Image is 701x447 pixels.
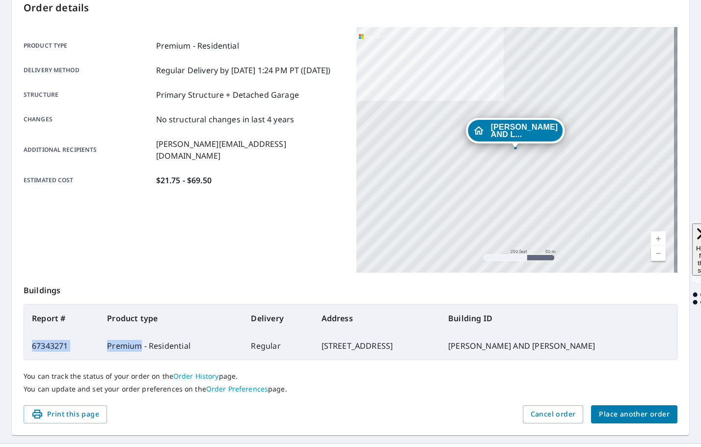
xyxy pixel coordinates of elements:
[651,246,666,261] a: Current Level 17, Zoom Out
[531,408,576,420] span: Cancel order
[24,372,677,381] p: You can track the status of your order on the page.
[156,113,295,125] p: No structural changes in last 4 years
[599,408,670,420] span: Place another order
[156,89,299,101] p: Primary Structure + Detached Garage
[243,305,313,332] th: Delivery
[24,138,152,162] p: Additional recipients
[314,332,441,360] td: [STREET_ADDRESS]
[156,40,239,52] p: Premium - Residential
[206,384,268,393] a: Order Preferences
[314,305,441,332] th: Address
[99,332,243,360] td: Premium - Residential
[173,371,219,381] a: Order History
[24,89,152,101] p: Structure
[31,408,99,420] span: Print this page
[243,332,313,360] td: Regular
[24,305,99,332] th: Report #
[24,0,677,15] p: Order details
[591,405,677,423] button: Place another order
[24,385,677,393] p: You can update and set your order preferences on the page.
[523,405,584,423] button: Cancel order
[24,273,677,304] p: Buildings
[24,174,152,186] p: Estimated cost
[156,138,345,162] p: [PERSON_NAME][EMAIL_ADDRESS][DOMAIN_NAME]
[24,40,152,52] p: Product type
[651,231,666,246] a: Current Level 17, Zoom In
[24,64,152,76] p: Delivery method
[24,405,107,423] button: Print this page
[156,64,331,76] p: Regular Delivery by [DATE] 1:24 PM PT ([DATE])
[156,174,212,186] p: $21.75 - $69.50
[440,305,677,332] th: Building ID
[491,123,558,138] span: [PERSON_NAME] AND L...
[466,118,565,148] div: Dropped pin, building JOHN AND LINDA ROUGH, Residential property, 713 Edgecreek Dr Wayland, MI 49348
[24,113,152,125] p: Changes
[24,332,99,360] td: 67343271
[440,332,677,360] td: [PERSON_NAME] AND [PERSON_NAME]
[99,305,243,332] th: Product type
